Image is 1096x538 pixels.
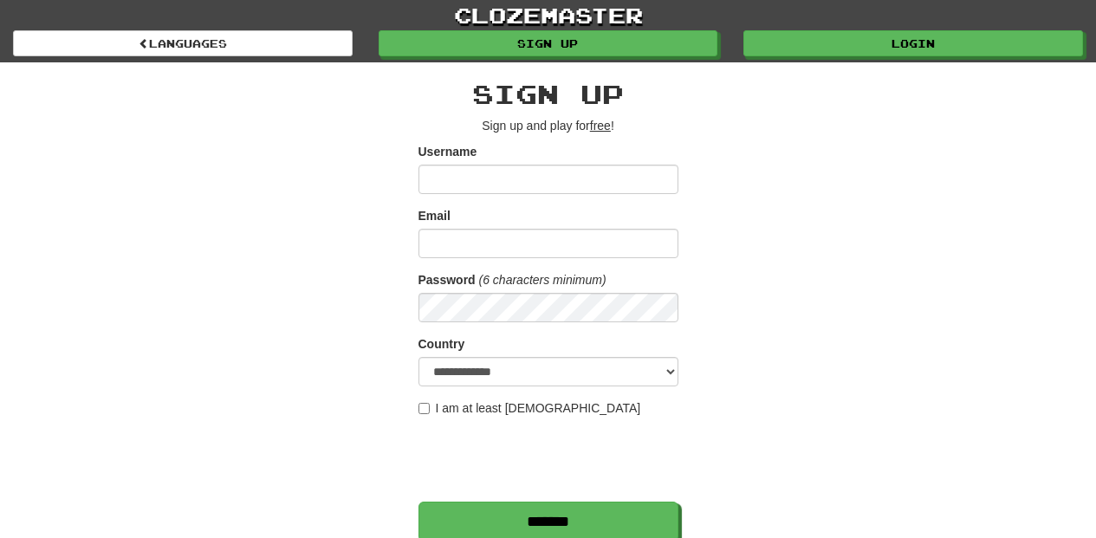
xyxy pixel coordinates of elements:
label: I am at least [DEMOGRAPHIC_DATA] [418,399,641,417]
u: free [590,119,611,133]
label: Password [418,271,476,288]
a: Login [743,30,1083,56]
p: Sign up and play for ! [418,117,678,134]
label: Email [418,207,451,224]
iframe: reCAPTCHA [418,425,682,493]
label: Username [418,143,477,160]
a: Sign up [379,30,718,56]
input: I am at least [DEMOGRAPHIC_DATA] [418,403,430,414]
em: (6 characters minimum) [479,273,606,287]
h2: Sign up [418,80,678,108]
label: Country [418,335,465,353]
a: Languages [13,30,353,56]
